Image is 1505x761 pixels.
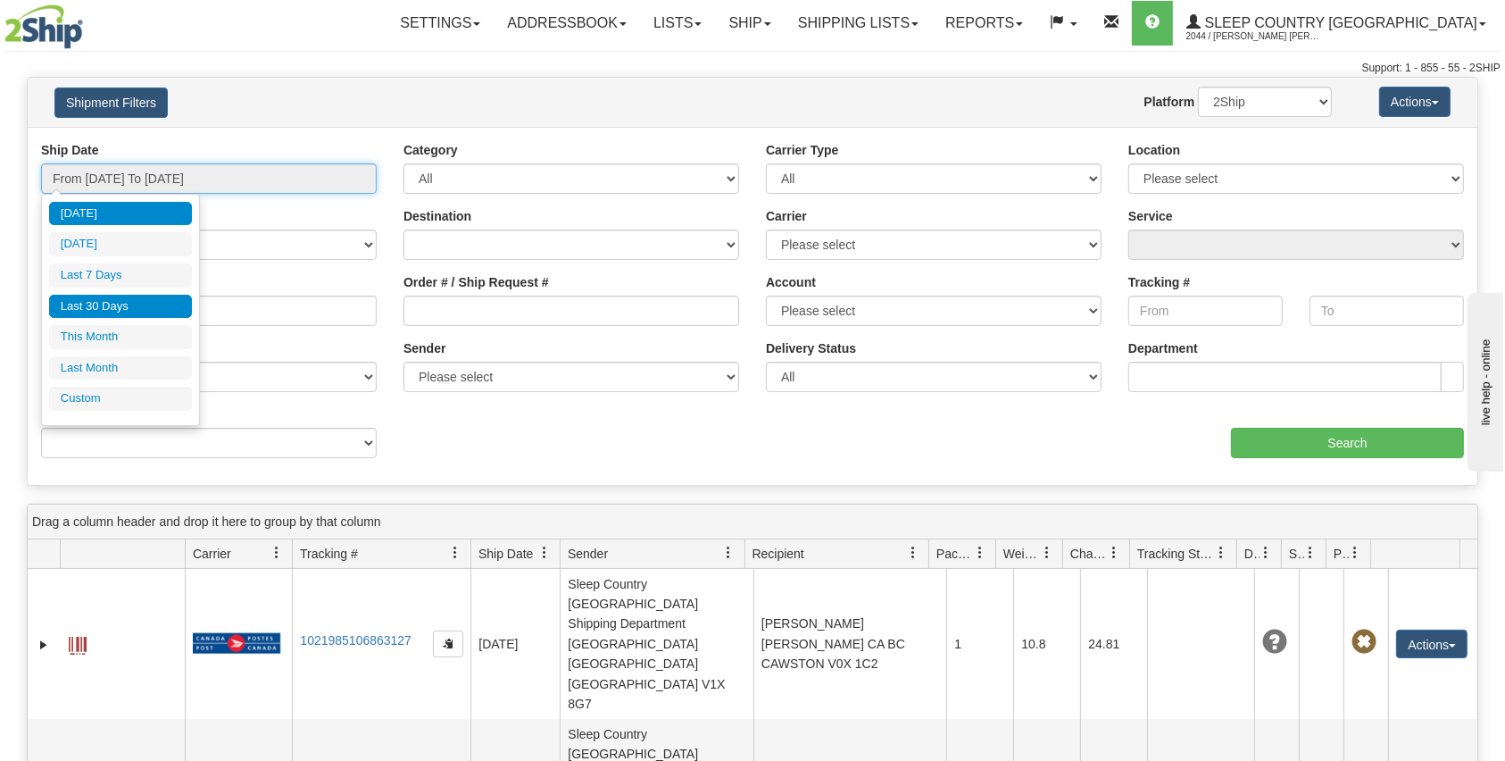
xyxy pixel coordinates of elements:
[766,273,816,291] label: Account
[1396,630,1468,658] button: Actions
[403,339,445,357] label: Sender
[1128,339,1198,357] label: Department
[1013,569,1080,719] td: 10.8
[1128,296,1283,326] input: From
[1128,141,1180,159] label: Location
[1137,545,1215,563] span: Tracking Status
[568,545,608,563] span: Sender
[49,295,192,319] li: Last 30 Days
[1070,545,1108,563] span: Charge
[1099,538,1129,568] a: Charge filter column settings
[898,538,928,568] a: Recipient filter column settings
[28,505,1477,539] div: grid grouping header
[470,569,560,719] td: [DATE]
[1173,1,1500,46] a: Sleep Country [GEOGRAPHIC_DATA] 2044 / [PERSON_NAME] [PERSON_NAME]
[403,141,458,159] label: Category
[766,207,807,225] label: Carrier
[478,545,533,563] span: Ship Date
[300,545,358,563] span: Tracking #
[193,545,231,563] span: Carrier
[4,4,83,49] img: logo2044.jpg
[1032,538,1062,568] a: Weight filter column settings
[753,569,947,719] td: [PERSON_NAME] [PERSON_NAME] CA BC CAWSTON V0X 1C2
[1186,28,1320,46] span: 2044 / [PERSON_NAME] [PERSON_NAME]
[1295,538,1326,568] a: Shipment Issues filter column settings
[49,263,192,288] li: Last 7 Days
[262,538,292,568] a: Carrier filter column settings
[49,387,192,411] li: Custom
[1334,545,1349,563] span: Pickup Status
[785,1,932,46] a: Shipping lists
[1340,538,1370,568] a: Pickup Status filter column settings
[440,538,470,568] a: Tracking # filter column settings
[35,636,53,654] a: Expand
[965,538,995,568] a: Packages filter column settings
[1244,545,1260,563] span: Delivery Status
[1003,545,1041,563] span: Weight
[752,545,804,563] span: Recipient
[1128,207,1173,225] label: Service
[640,1,715,46] a: Lists
[529,538,560,568] a: Ship Date filter column settings
[932,1,1036,46] a: Reports
[936,545,974,563] span: Packages
[4,61,1501,76] div: Support: 1 - 855 - 55 - 2SHIP
[1464,289,1503,472] iframe: chat widget
[1201,15,1477,30] span: Sleep Country [GEOGRAPHIC_DATA]
[13,15,165,29] div: live help - online
[387,1,494,46] a: Settings
[1231,428,1464,458] input: Search
[300,633,412,648] a: 1021985106863127
[49,232,192,256] li: [DATE]
[494,1,640,46] a: Addressbook
[1143,93,1194,111] label: Platform
[1310,296,1464,326] input: To
[1351,630,1376,655] span: Pickup Not Assigned
[69,629,87,657] a: Label
[1128,273,1190,291] label: Tracking #
[49,356,192,380] li: Last Month
[403,273,549,291] label: Order # / Ship Request #
[49,202,192,226] li: [DATE]
[714,538,744,568] a: Sender filter column settings
[1206,538,1236,568] a: Tracking Status filter column settings
[54,88,168,118] button: Shipment Filters
[715,1,784,46] a: Ship
[41,141,99,159] label: Ship Date
[766,141,838,159] label: Carrier Type
[1289,545,1304,563] span: Shipment Issues
[49,325,192,349] li: This Month
[946,569,1013,719] td: 1
[193,632,280,655] img: 20 - Canada Post
[560,569,753,719] td: Sleep Country [GEOGRAPHIC_DATA] Shipping Department [GEOGRAPHIC_DATA] [GEOGRAPHIC_DATA] [GEOGRAPH...
[1080,569,1147,719] td: 24.81
[1262,630,1287,655] span: Unknown
[403,207,471,225] label: Destination
[1251,538,1281,568] a: Delivery Status filter column settings
[1379,87,1451,117] button: Actions
[433,631,463,657] button: Copy to clipboard
[766,339,856,357] label: Delivery Status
